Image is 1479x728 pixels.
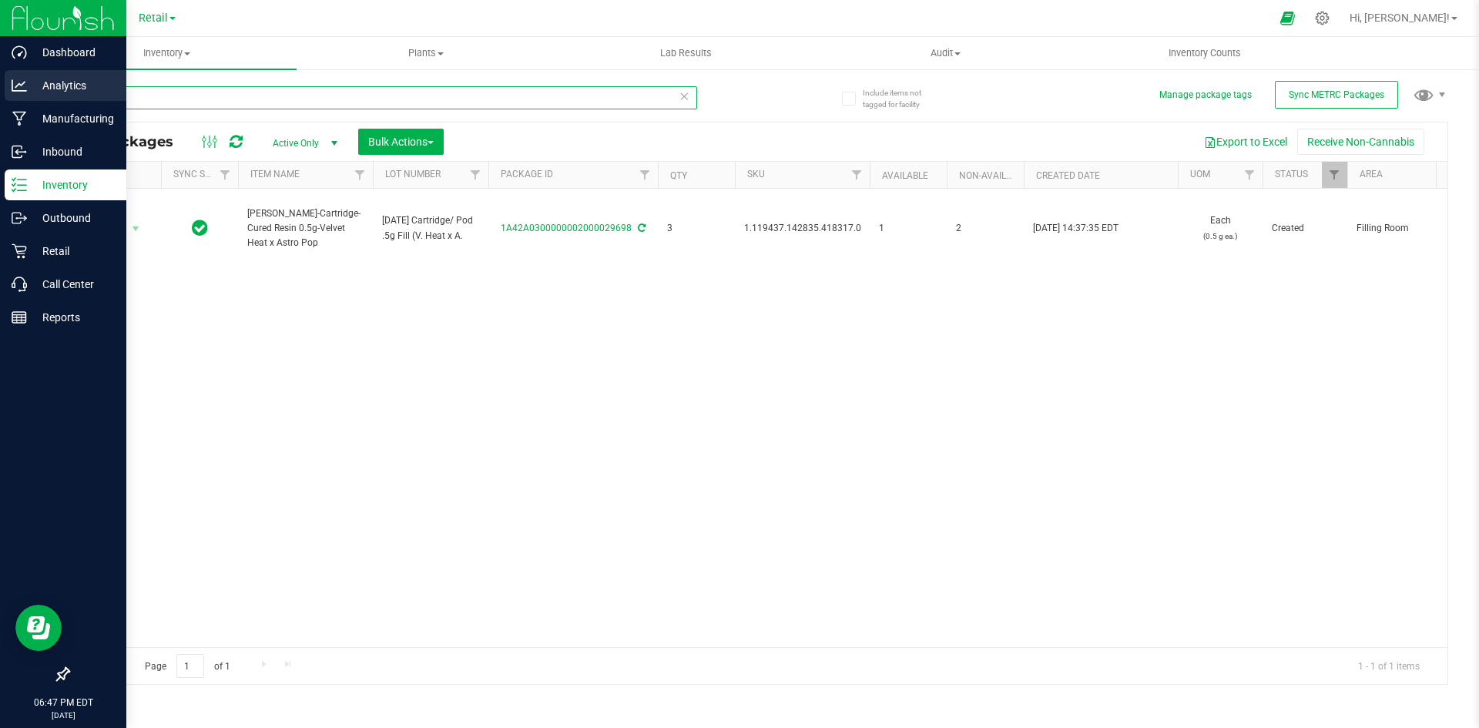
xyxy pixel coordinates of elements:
a: Qty [670,170,687,181]
inline-svg: Manufacturing [12,111,27,126]
a: Filter [1237,162,1263,188]
a: Inventory Counts [1075,37,1335,69]
span: Audit [817,46,1075,60]
a: Created Date [1036,170,1100,181]
a: UOM [1190,169,1210,179]
p: (0.5 g ea.) [1187,229,1253,243]
p: [DATE] [7,710,119,721]
button: Receive Non-Cannabis [1297,129,1424,155]
span: 1 [879,221,937,236]
inline-svg: Analytics [12,78,27,93]
span: Clear [679,86,689,106]
inline-svg: Inventory [12,177,27,193]
a: Filter [632,162,658,188]
a: Filter [463,162,488,188]
p: Call Center [27,275,119,294]
button: Bulk Actions [358,129,444,155]
a: Lab Results [556,37,816,69]
input: 1 [176,654,204,678]
a: Available [882,170,928,181]
a: Lot Number [385,169,441,179]
span: All Packages [80,133,189,150]
button: Sync METRC Packages [1275,81,1398,109]
span: Lab Results [639,46,733,60]
span: Each [1187,213,1253,243]
a: Plants [297,37,556,69]
span: [DATE] Cartridge/ Pod .5g Fill (V. Heat x A. [382,213,479,243]
button: Export to Excel [1194,129,1297,155]
span: Bulk Actions [368,136,434,148]
a: Filter [844,162,870,188]
a: Status [1275,169,1308,179]
p: 06:47 PM EDT [7,696,119,710]
span: [PERSON_NAME]-Cartridge-Cured Resin 0.5g-Velvet Heat x Astro Pop [247,206,364,251]
a: Filter [347,162,373,188]
span: 2 [956,221,1015,236]
span: Include items not tagged for facility [863,87,940,110]
a: Filter [1322,162,1347,188]
span: Filling Room [1357,221,1454,236]
p: Manufacturing [27,109,119,128]
inline-svg: Outbound [12,210,27,226]
iframe: Resource center [15,605,62,651]
inline-svg: Dashboard [12,45,27,60]
span: Retail [139,12,168,25]
a: SKU [747,169,765,179]
a: Sync Status [173,169,233,179]
span: Plants [297,46,555,60]
inline-svg: Retail [12,243,27,259]
span: Open Ecommerce Menu [1270,3,1305,33]
span: Hi, [PERSON_NAME]! [1350,12,1450,24]
div: Manage settings [1313,11,1332,25]
input: Search Package ID, Item Name, SKU, Lot or Part Number... [68,86,697,109]
p: Reports [27,308,119,327]
span: select [126,218,146,240]
a: Audit [816,37,1075,69]
span: Page of 1 [132,654,243,678]
a: Area [1360,169,1383,179]
a: Item Name [250,169,300,179]
span: 1 - 1 of 1 items [1346,654,1432,677]
inline-svg: Call Center [12,277,27,292]
button: Manage package tags [1159,89,1252,102]
span: Inventory Counts [1148,46,1262,60]
a: Non-Available [959,170,1028,181]
span: Created [1272,221,1338,236]
span: 1.119437.142835.418317.0 [744,221,861,236]
p: Inventory [27,176,119,194]
span: [DATE] 14:37:35 EDT [1033,221,1118,236]
a: Inventory [37,37,297,69]
a: Package ID [501,169,553,179]
span: Inventory [37,46,297,60]
a: 1A42A0300000002000029698 [501,223,632,233]
span: Sync from Compliance System [636,223,646,233]
span: Sync METRC Packages [1289,89,1384,100]
inline-svg: Reports [12,310,27,325]
p: Dashboard [27,43,119,62]
p: Retail [27,242,119,260]
inline-svg: Inbound [12,144,27,159]
p: Inbound [27,143,119,161]
span: 3 [667,221,726,236]
p: Analytics [27,76,119,95]
span: In Sync [192,217,208,239]
p: Outbound [27,209,119,227]
a: Filter [213,162,238,188]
